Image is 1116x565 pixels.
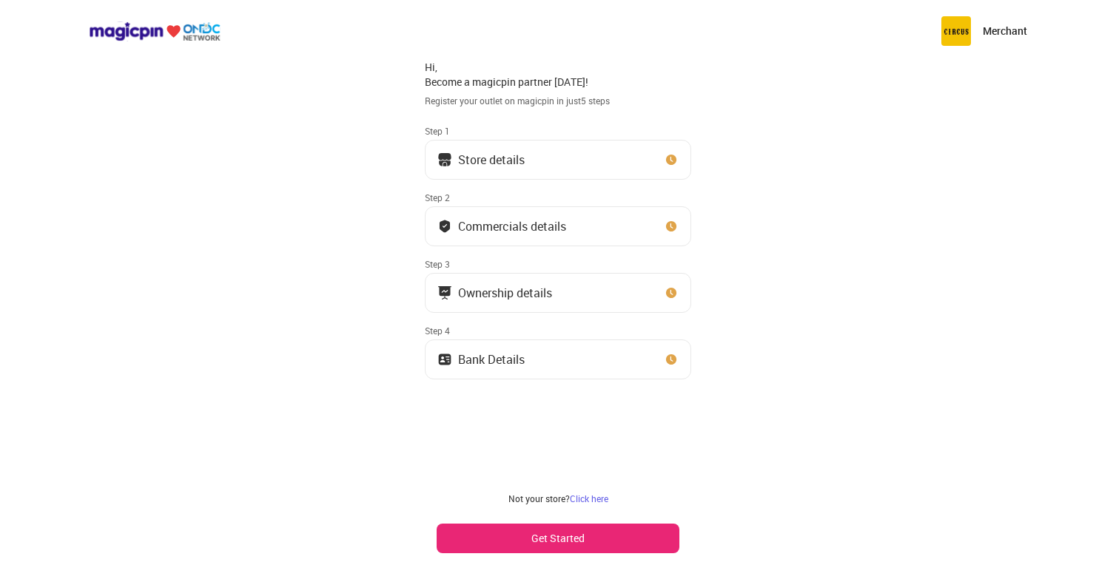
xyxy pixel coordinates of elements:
[664,352,679,367] img: clock_icon_new.67dbf243.svg
[425,258,691,270] div: Step 3
[983,24,1027,38] p: Merchant
[437,352,452,367] img: ownership_icon.37569ceb.svg
[425,192,691,203] div: Step 2
[941,16,971,46] img: circus.b677b59b.png
[437,152,452,167] img: storeIcon.9b1f7264.svg
[425,95,691,107] div: Register your outlet on magicpin in just 5 steps
[425,273,691,313] button: Ownership details
[508,493,570,504] span: Not your store?
[458,289,552,297] div: Ownership details
[664,219,679,234] img: clock_icon_new.67dbf243.svg
[570,493,608,504] a: Click here
[664,285,679,300] img: clock_icon_new.67dbf243.svg
[458,356,525,363] div: Bank Details
[425,140,691,180] button: Store details
[425,60,691,89] div: Hi, Become a magicpin partner [DATE]!
[437,524,679,553] button: Get Started
[425,325,691,336] div: Step 4
[458,223,566,230] div: Commercials details
[437,219,452,234] img: bank_details_tick.fdc3558c.svg
[425,339,691,379] button: Bank Details
[425,206,691,246] button: Commercials details
[89,21,221,41] img: ondc-logo-new-small.8a59708e.svg
[664,152,679,167] img: clock_icon_new.67dbf243.svg
[425,125,691,137] div: Step 1
[458,156,525,163] div: Store details
[437,285,452,300] img: commercials_icon.983f7837.svg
